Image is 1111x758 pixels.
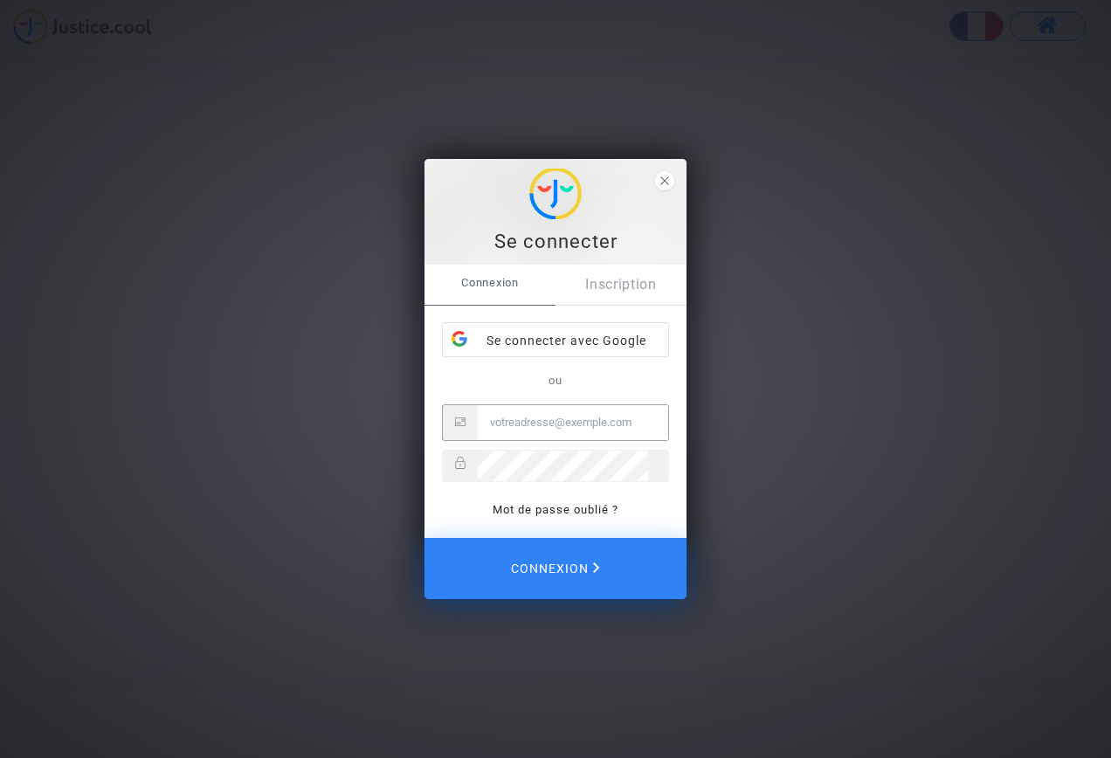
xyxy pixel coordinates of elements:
button: Connexion [424,538,687,599]
input: Password [478,451,648,482]
a: Mot de passe oublié ? [493,503,618,516]
span: close [655,171,674,190]
div: Se connecter avec Google [443,323,668,358]
div: Se connecter [434,229,677,255]
span: Connexion [424,265,555,301]
span: ou [549,374,562,387]
a: Inscription [555,265,687,305]
input: Email [478,405,668,440]
span: Connexion [511,550,600,587]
